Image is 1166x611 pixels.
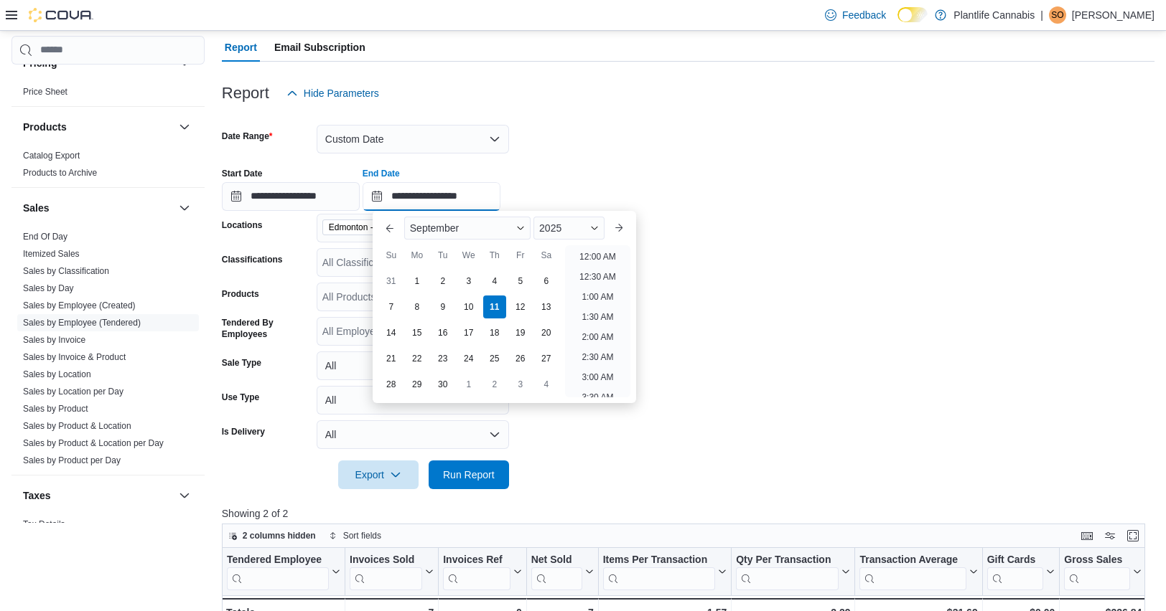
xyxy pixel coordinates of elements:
[483,347,506,370] div: day-25
[859,553,977,589] button: Transaction Average
[1072,6,1155,24] p: [PERSON_NAME]
[23,335,85,345] a: Sales by Invoice
[227,553,340,589] button: Tendered Employee
[23,232,67,242] a: End Of Day
[343,530,381,541] span: Sort fields
[457,295,480,318] div: day-10
[380,244,403,267] div: Su
[380,321,403,344] div: day-14
[443,553,510,567] div: Invoices Ref
[576,369,619,386] li: 3:00 AM
[23,201,173,215] button: Sales
[23,437,164,449] span: Sales by Product & Location per Day
[11,228,205,475] div: Sales
[347,460,410,489] span: Export
[329,220,441,235] span: Edmonton - [PERSON_NAME]
[23,352,126,362] a: Sales by Invoice & Product
[576,308,619,326] li: 1:30 AM
[322,219,459,235] span: Edmonton - Terra Losa
[23,300,136,311] span: Sales by Employee (Created)
[432,270,454,293] div: day-2
[987,553,1043,567] div: Gift Cards
[736,553,850,589] button: Qty Per Transaction
[406,321,429,344] div: day-15
[576,349,619,366] li: 2:30 AM
[987,553,1055,589] button: Gift Cards
[535,321,558,344] div: day-20
[531,553,582,589] div: Net Sold
[317,351,509,380] button: All
[23,438,164,448] a: Sales by Product & Location per Day
[23,488,51,503] h3: Taxes
[23,150,80,161] span: Catalog Export
[859,553,966,567] div: Transaction Average
[23,167,97,179] span: Products to Archive
[222,131,273,142] label: Date Range
[736,553,839,567] div: Qty Per Transaction
[23,249,80,259] a: Itemized Sales
[1051,6,1063,24] span: SO
[432,295,454,318] div: day-9
[736,553,839,589] div: Qty Per Transaction
[509,373,532,396] div: day-3
[323,527,387,544] button: Sort fields
[602,553,715,567] div: Items Per Transaction
[457,244,480,267] div: We
[535,270,558,293] div: day-6
[380,270,403,293] div: day-31
[23,120,67,134] h3: Products
[897,22,898,23] span: Dark Mode
[533,217,605,240] div: Button. Open the year selector. 2025 is currently selected.
[1101,527,1119,544] button: Display options
[380,373,403,396] div: day-28
[378,268,559,397] div: September, 2025
[274,33,365,62] span: Email Subscription
[223,527,322,544] button: 2 columns hidden
[531,553,593,589] button: Net Sold
[859,553,966,589] div: Transaction Average
[23,334,85,346] span: Sales by Invoice
[317,420,509,449] button: All
[23,283,74,293] a: Sales by Day
[222,254,283,265] label: Classifications
[222,182,360,211] input: Press the down key to open a popover containing a calendar.
[380,295,403,318] div: day-7
[509,295,532,318] div: day-12
[23,404,88,414] a: Sales by Product
[225,33,257,62] span: Report
[576,389,619,406] li: 3:30 AM
[23,201,50,215] h3: Sales
[176,487,193,504] button: Taxes
[987,553,1043,589] div: Gift Card Sales
[23,266,109,276] a: Sales by Classification
[1049,6,1066,24] div: Shaylene Orbeck
[222,426,265,437] label: Is Delivery
[23,265,109,277] span: Sales by Classification
[406,347,429,370] div: day-22
[363,168,400,179] label: End Date
[842,8,886,22] span: Feedback
[406,373,429,396] div: day-29
[410,222,459,234] span: September
[535,244,558,267] div: Sa
[350,553,422,567] div: Invoices Sold
[607,217,630,240] button: Next month
[1064,553,1130,567] div: Gross Sales
[23,519,65,529] a: Tax Details
[378,217,401,240] button: Previous Month
[23,455,121,466] span: Sales by Product per Day
[509,244,532,267] div: Fr
[483,244,506,267] div: Th
[443,553,521,589] button: Invoices Ref
[176,199,193,217] button: Sales
[380,347,403,370] div: day-21
[483,270,506,293] div: day-4
[404,217,531,240] div: Button. Open the month selector. September is currently selected.
[222,85,269,102] h3: Report
[11,83,205,106] div: Pricing
[535,373,558,396] div: day-4
[350,553,434,589] button: Invoices Sold
[23,369,91,380] span: Sales by Location
[23,387,123,397] a: Sales by Location per Day
[363,182,500,211] input: Press the down key to enter a popover containing a calendar. Press the escape key to close the po...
